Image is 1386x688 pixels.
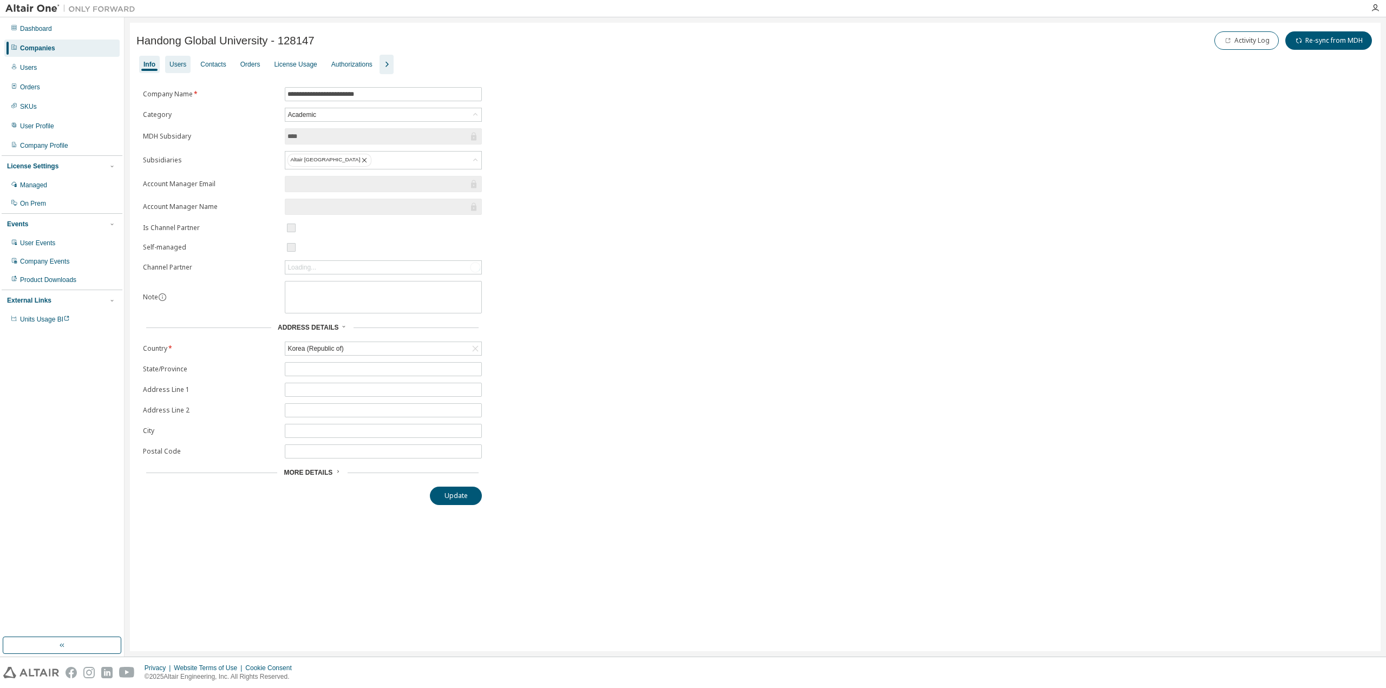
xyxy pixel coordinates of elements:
label: State/Province [143,365,278,374]
div: Academic [286,109,318,121]
label: Company Name [143,90,278,99]
label: Postal Code [143,447,278,456]
div: Company Profile [20,141,68,150]
img: youtube.svg [119,667,135,678]
div: Orders [20,83,40,91]
div: License Settings [7,162,58,171]
div: Users [20,63,37,72]
div: Dashboard [20,24,52,33]
label: MDH Subsidary [143,132,278,141]
div: Loading... [287,263,316,272]
div: Orders [240,60,260,69]
div: Academic [285,108,481,121]
label: Self-managed [143,243,278,252]
div: Product Downloads [20,276,76,284]
div: Events [7,220,28,228]
span: Units Usage BI [20,316,70,323]
label: City [143,427,278,435]
label: Is Channel Partner [143,224,278,232]
div: Contacts [200,60,226,69]
div: Website Terms of Use [174,664,245,672]
img: Altair One [5,3,141,14]
div: Managed [20,181,47,189]
div: Users [169,60,186,69]
div: Authorizations [331,60,372,69]
label: Account Manager Email [143,180,278,188]
img: instagram.svg [83,667,95,678]
p: © 2025 Altair Engineering, Inc. All Rights Reserved. [145,672,298,682]
img: facebook.svg [66,667,77,678]
div: External Links [7,296,51,305]
div: Altair [GEOGRAPHIC_DATA] [287,154,371,167]
div: Companies [20,44,55,53]
div: Korea (Republic of) [285,342,481,355]
label: Note [143,292,158,302]
span: Address Details [278,324,338,331]
div: On Prem [20,199,46,208]
div: Loading... [285,261,481,274]
label: Account Manager Name [143,202,278,211]
div: Company Events [20,257,69,266]
label: Address Line 1 [143,385,278,394]
label: Subsidiaries [143,156,278,165]
label: Address Line 2 [143,406,278,415]
div: License Usage [274,60,317,69]
div: Info [143,60,155,69]
div: SKUs [20,102,37,111]
span: More Details [284,469,332,476]
span: Handong Global University - 128147 [136,35,315,47]
label: Country [143,344,278,353]
img: altair_logo.svg [3,667,59,678]
label: Channel Partner [143,263,278,272]
img: linkedin.svg [101,667,113,678]
button: Update [430,487,482,505]
button: information [158,293,167,302]
div: User Profile [20,122,54,130]
label: Category [143,110,278,119]
div: Korea (Republic of) [286,343,345,355]
div: User Events [20,239,55,247]
div: Altair [GEOGRAPHIC_DATA] [285,152,481,169]
div: Privacy [145,664,174,672]
button: Re-sync from MDH [1285,31,1372,50]
div: Cookie Consent [245,664,298,672]
button: Activity Log [1214,31,1279,50]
